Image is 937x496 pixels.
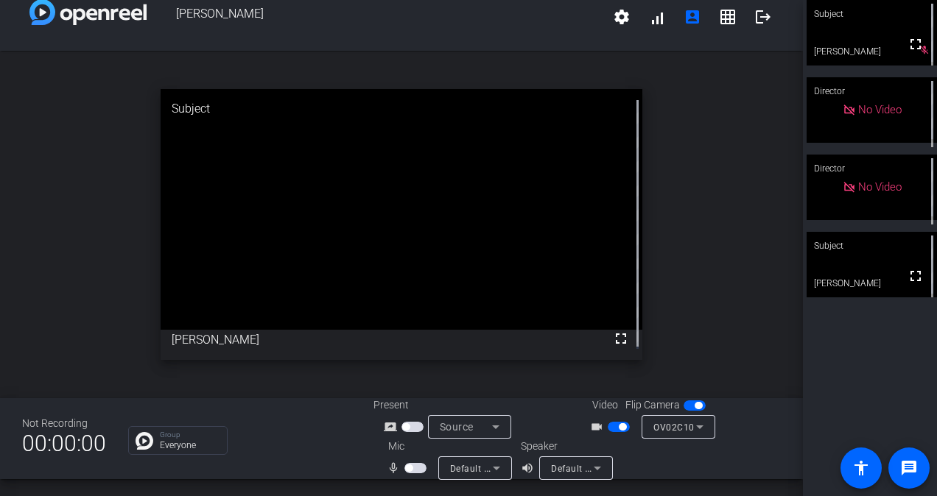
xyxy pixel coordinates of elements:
span: Flip Camera [625,397,680,413]
mat-icon: fullscreen [907,35,924,53]
div: Subject [161,89,642,129]
div: Subject [807,232,937,260]
mat-icon: accessibility [852,459,870,477]
span: Source [440,421,474,433]
span: OV02C10 [653,422,695,433]
div: Present [373,397,521,413]
span: Default - Speakers (2- Realtek(R) Audio) [551,462,720,474]
span: No Video [858,180,902,194]
div: Director [807,155,937,183]
mat-icon: message [900,459,918,477]
span: Default - Microphone (HP USB-C Dock Audio Headset) (03f0:056b) [450,462,735,474]
mat-icon: account_box [684,8,701,26]
mat-icon: volume_up [521,459,538,477]
mat-icon: fullscreen [907,267,924,285]
div: Speaker [521,439,609,454]
mat-icon: mic_none [387,459,404,477]
div: Not Recording [22,416,106,431]
div: Director [807,77,937,105]
mat-icon: settings [613,8,631,26]
p: Everyone [160,441,220,450]
mat-icon: grid_on [719,8,737,26]
span: Video [592,397,618,413]
span: 00:00:00 [22,425,106,461]
span: No Video [858,103,902,116]
mat-icon: screen_share_outline [384,418,401,436]
mat-icon: fullscreen [612,330,630,347]
img: Chat Icon [136,432,153,450]
p: Group [160,431,220,439]
mat-icon: logout [754,8,772,26]
div: Mic [373,439,521,454]
mat-icon: videocam_outline [590,418,608,436]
